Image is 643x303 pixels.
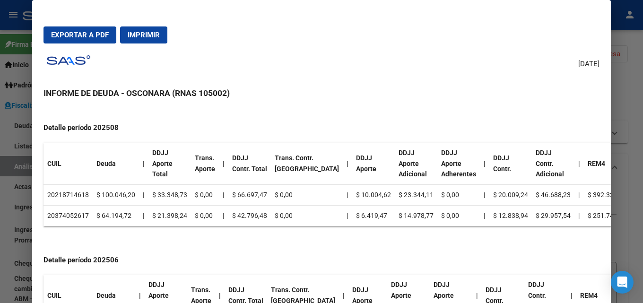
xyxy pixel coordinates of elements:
td: $ 33.348,73 [148,185,191,206]
span: [DATE] [578,59,600,69]
div: Open Intercom Messenger [611,271,634,294]
h4: Detalle período 202506 [43,255,600,266]
td: | [574,205,584,226]
span: Imprimir [128,31,160,39]
th: DDJJ Contr. [489,143,532,185]
th: DDJJ Aporte Total [148,143,191,185]
td: $ 251.743,99 [584,205,630,226]
th: | [139,143,148,185]
td: $ 21.398,24 [148,205,191,226]
th: | [343,143,352,185]
th: | [480,143,489,185]
td: $ 10.004,62 [352,185,395,206]
td: | [480,185,489,206]
td: $ 14.978,77 [395,205,437,226]
td: $ 12.838,94 [489,205,532,226]
th: DDJJ Contr. Total [228,143,271,185]
h3: INFORME DE DEUDA - OSCONARA (RNAS 105002) [43,87,600,99]
td: | [139,185,148,206]
td: 20374052617 [43,205,93,226]
td: $ 0,00 [271,185,343,206]
th: | [219,143,228,185]
h4: Detalle período 202508 [43,122,600,133]
td: $ 0,00 [191,205,219,226]
td: $ 66.697,47 [228,185,271,206]
td: $ 20.009,24 [489,185,532,206]
td: $ 0,00 [191,185,219,206]
th: DDJJ Aporte Adherentes [437,143,480,185]
td: $ 46.688,23 [532,185,574,206]
td: | [343,185,352,206]
td: | [480,205,489,226]
span: Exportar a PDF [51,31,109,39]
td: | [574,185,584,206]
td: $ 0,00 [271,205,343,226]
td: | [139,205,148,226]
button: Exportar a PDF [43,26,116,43]
td: $ 0,00 [437,205,480,226]
td: $ 42.796,48 [228,205,271,226]
td: $ 6.419,47 [352,205,395,226]
td: $ 64.194,72 [93,205,139,226]
td: | [219,185,228,206]
td: $ 100.046,20 [93,185,139,206]
th: Trans. Aporte [191,143,219,185]
td: | [343,205,352,226]
th: DDJJ Aporte [352,143,395,185]
td: $ 23.344,11 [395,185,437,206]
th: Trans. Contr. [GEOGRAPHIC_DATA] [271,143,343,185]
th: REM4 [584,143,630,185]
th: CUIL [43,143,93,185]
button: Imprimir [120,26,167,43]
th: DDJJ Contr. Adicional [532,143,574,185]
td: $ 392.338,05 [584,185,630,206]
td: $ 0,00 [437,185,480,206]
th: | [574,143,584,185]
td: 20218714618 [43,185,93,206]
th: DDJJ Aporte Adicional [395,143,437,185]
th: Deuda [93,143,139,185]
td: | [219,205,228,226]
td: $ 29.957,54 [532,205,574,226]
